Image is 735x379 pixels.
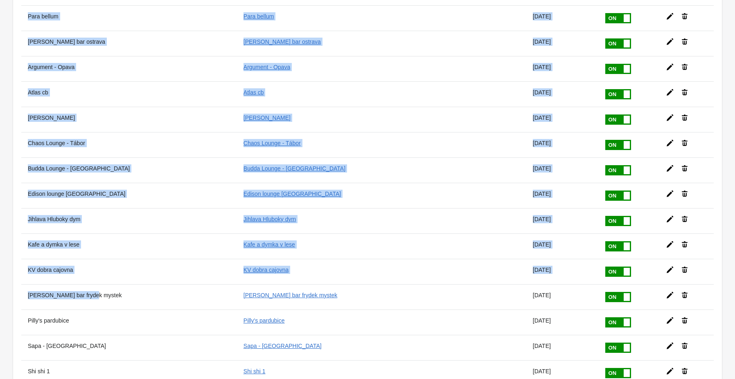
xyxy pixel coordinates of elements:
a: Budda Lounge - [GEOGRAPHIC_DATA] [243,165,345,172]
a: Kafe a dymka v lese [243,241,295,248]
td: [DATE] [526,132,598,157]
a: Jihlava Hluboky dym [243,216,296,222]
th: Atlas cb [21,81,237,107]
a: [PERSON_NAME] bar ostrava [243,38,321,45]
th: Sapa - [GEOGRAPHIC_DATA] [21,335,237,360]
a: Para bellum [243,13,274,20]
td: [DATE] [526,335,598,360]
th: Budda Lounge - [GEOGRAPHIC_DATA] [21,157,237,183]
td: [DATE] [526,157,598,183]
th: Pilly's pardubice [21,309,237,335]
a: KV dobra cajovna [243,267,289,273]
th: Para bellum [21,5,237,31]
a: Argument - Opava [243,64,290,70]
td: [DATE] [526,107,598,132]
th: Chaos Lounge - Tábor [21,132,237,157]
td: [DATE] [526,183,598,208]
a: Atlas cb [243,89,264,96]
th: [PERSON_NAME] [21,107,237,132]
th: Edison lounge [GEOGRAPHIC_DATA] [21,183,237,208]
td: [DATE] [526,309,598,335]
th: [PERSON_NAME] bar ostrava [21,31,237,56]
a: [PERSON_NAME] [243,114,291,121]
td: [DATE] [526,81,598,107]
td: [DATE] [526,233,598,259]
a: [PERSON_NAME] bar frydek mystek [243,292,338,298]
a: Edison lounge [GEOGRAPHIC_DATA] [243,191,341,197]
td: [DATE] [526,259,598,284]
td: [DATE] [526,31,598,56]
th: Argument - Opava [21,56,237,81]
td: [DATE] [526,208,598,233]
td: [DATE] [526,284,598,309]
td: [DATE] [526,56,598,81]
td: [DATE] [526,5,598,31]
th: Kafe a dymka v lese [21,233,237,259]
a: Chaos Lounge - Tábor [243,140,301,146]
th: KV dobra cajovna [21,259,237,284]
a: Pilly's pardubice [243,317,285,324]
a: Shi shi 1 [243,368,266,375]
a: Sapa - [GEOGRAPHIC_DATA] [243,343,322,349]
th: Jihlava Hluboky dym [21,208,237,233]
th: [PERSON_NAME] bar frydek mystek [21,284,237,309]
